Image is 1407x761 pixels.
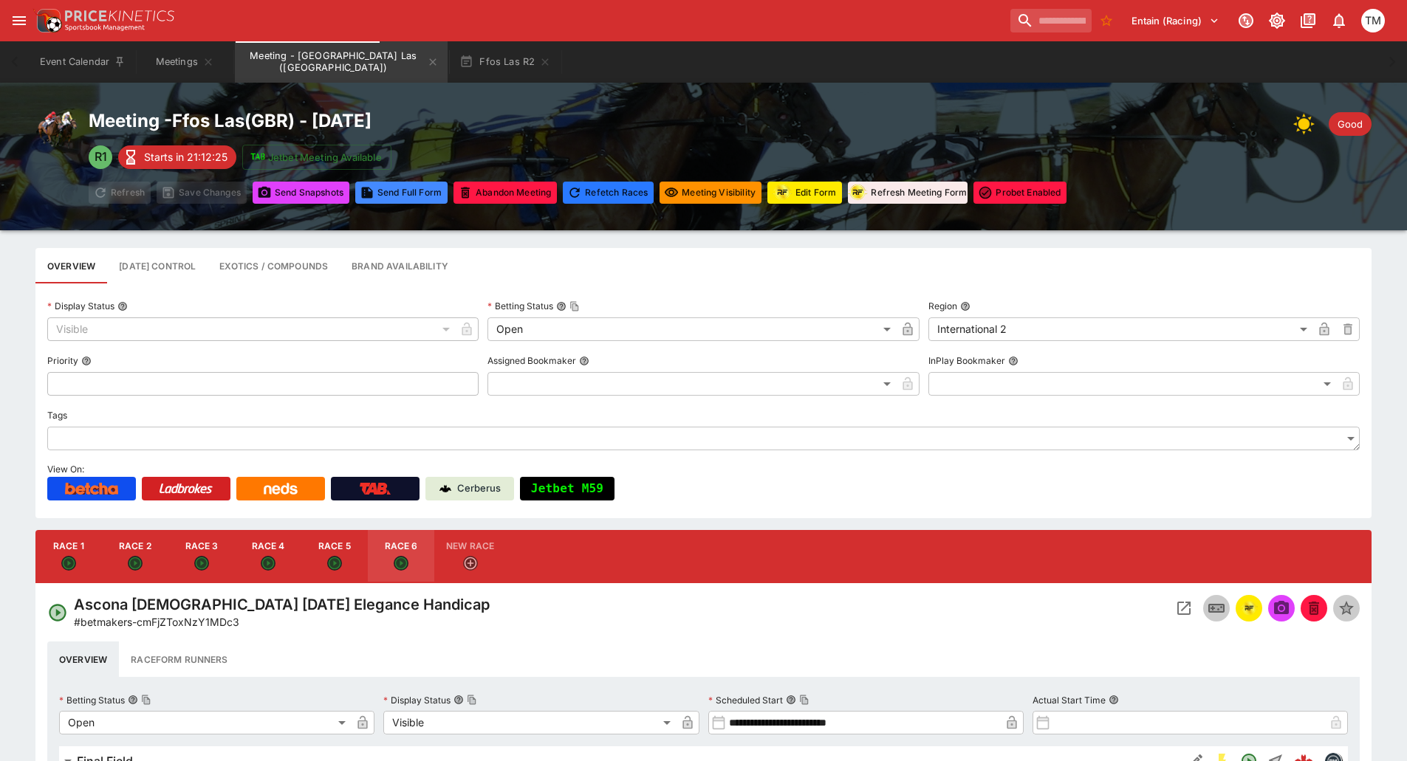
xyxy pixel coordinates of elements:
button: Overview [47,641,119,677]
button: Race 1 [35,530,102,583]
button: Race 4 [235,530,301,583]
p: Priority [47,354,78,367]
button: Open Event [1171,595,1197,621]
button: Copy To Clipboard [141,695,151,705]
div: Visible [47,317,455,341]
button: Event Calendar [31,41,134,83]
button: Documentation [1295,7,1321,34]
button: Configure brand availability for the meeting [340,248,460,283]
div: racingform [1240,599,1258,617]
p: Region [928,300,957,312]
button: Betting StatusCopy To Clipboard [556,301,566,311]
img: Sportsbook Management [65,24,145,31]
p: Scheduled Start [708,694,783,706]
div: Visible [383,711,675,734]
h4: Ascona [DEMOGRAPHIC_DATA] [DATE] Elegance Handicap [74,595,490,614]
div: Tristan Matheson [1361,9,1385,32]
img: Neds [264,483,297,495]
img: Betcha [65,483,118,495]
img: jetbet-logo.svg [250,150,265,165]
button: New Race [434,530,506,583]
img: sun.png [1293,109,1323,139]
span: View On: [47,464,84,475]
button: Jetbet Meeting Available [242,145,391,170]
p: Betting Status [487,300,553,312]
button: Betting StatusCopy To Clipboard [128,695,138,705]
h2: Meeting - Ffos Las ( GBR ) - [DATE] [89,109,1067,132]
button: Ffos Las R2 [451,41,560,83]
button: Base meeting details [35,248,107,283]
button: Refresh Meeting Form [848,182,968,204]
svg: Open [128,556,143,571]
button: Toggle ProBet for every event in this meeting [973,182,1067,204]
button: Refetching all race data will discard any changes you have made and reload the latest race data f... [563,182,654,204]
button: Scheduled StartCopy To Clipboard [786,695,796,705]
button: Race 3 [168,530,235,583]
button: Copy To Clipboard [569,301,580,311]
div: International 2 [928,317,1312,341]
img: PriceKinetics Logo [32,6,62,35]
p: Starts in 21:12:25 [144,149,227,165]
svg: Open [327,556,342,571]
button: Tristan Matheson [1357,4,1389,37]
p: Cerberus [457,481,501,496]
img: horse_racing.png [35,109,77,151]
button: Notifications [1326,7,1352,34]
svg: Open [47,602,68,623]
button: Raceform Runners [119,641,239,677]
p: InPlay Bookmaker [928,354,1005,367]
p: Assigned Bookmaker [487,354,576,367]
svg: Open [261,556,275,571]
p: Display Status [47,300,114,312]
button: Assigned Bookmaker [579,356,589,366]
button: Region [960,301,970,311]
div: racingform [847,182,868,203]
input: search [1010,9,1092,32]
span: Mark an event as closed and abandoned. [1301,600,1327,615]
button: Select Tenant [1123,9,1228,32]
button: open drawer [6,7,32,34]
button: Copy To Clipboard [799,695,809,705]
button: Race 2 [102,530,168,583]
svg: Open [194,556,209,571]
span: Good [1329,117,1372,132]
img: racingform.png [772,183,792,202]
button: Jetbet M59 [520,477,615,500]
button: Copy To Clipboard [467,695,477,705]
button: Send Snapshots [253,182,349,204]
div: racingform [772,182,792,203]
button: Meeting - Ffos Las (UK) [235,41,448,83]
button: Toggle light/dark mode [1264,7,1290,34]
button: No Bookmarks [1095,9,1118,32]
button: Meetings [137,41,232,83]
svg: Open [394,556,408,571]
p: Betting Status [59,694,125,706]
div: Weather: null [1293,109,1323,139]
div: Track Condition: Good [1329,112,1372,136]
img: Ladbrokes [159,483,213,495]
img: Cerberus [439,483,451,495]
button: Priority [81,356,92,366]
button: Display Status [117,301,128,311]
button: Mark all events in meeting as closed and abandoned. [453,182,557,204]
span: Send Snapshot [1268,595,1295,621]
button: Race 6 [368,530,434,583]
img: TabNZ [360,483,391,495]
img: PriceKinetics [65,10,174,21]
button: Update RacingForm for all races in this meeting [767,182,842,204]
button: Configure each race specific details at once [107,248,208,283]
button: Set all events in meeting to specified visibility [660,182,761,204]
div: basic tabs example [47,641,1360,677]
svg: Open [61,556,76,571]
button: racingform [1236,595,1262,621]
button: Send Full Form [355,182,448,204]
button: Inplay [1203,595,1230,621]
img: racingform.png [1240,600,1258,616]
p: Copy To Clipboard [74,614,239,630]
img: racingform.png [847,183,868,202]
a: Cerberus [425,477,514,500]
div: Open [59,711,351,734]
button: Set Featured Event [1333,595,1360,621]
p: Display Status [383,694,451,706]
button: Race 5 [301,530,368,583]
